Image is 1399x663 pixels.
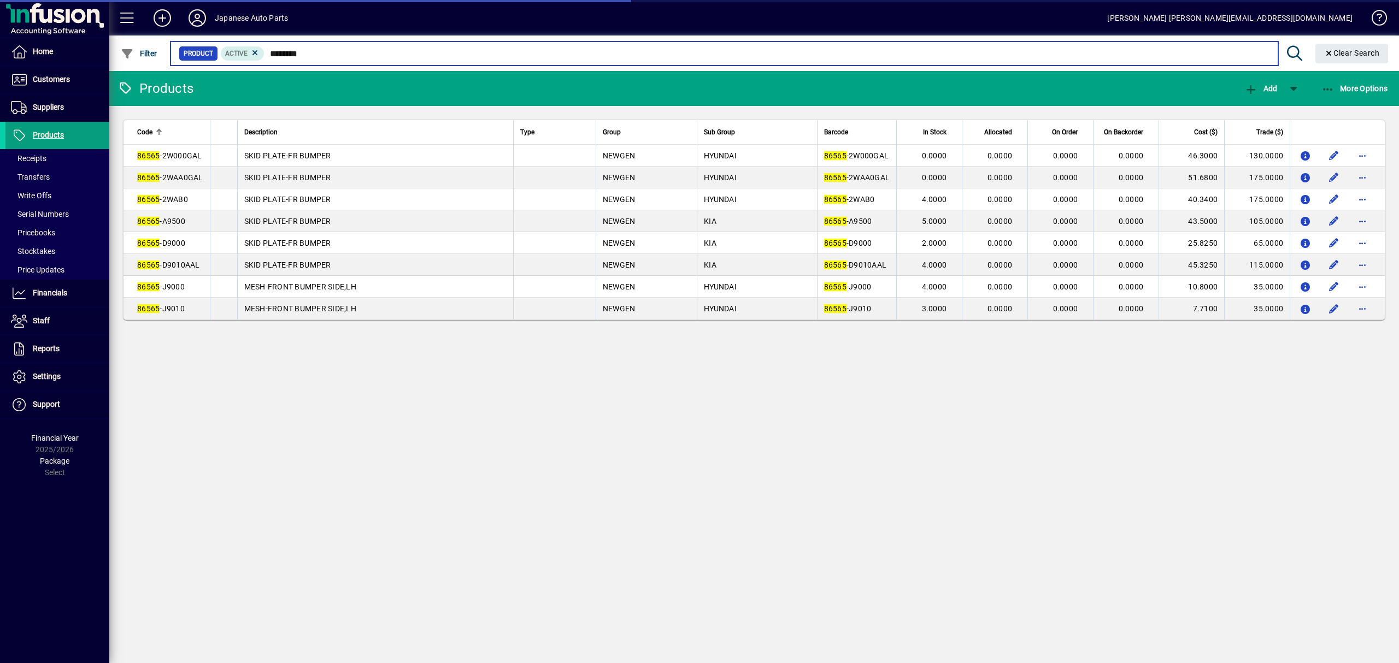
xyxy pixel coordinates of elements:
[5,149,109,168] a: Receipts
[5,242,109,261] a: Stocktakes
[1034,126,1088,138] div: On Order
[1354,256,1371,274] button: More options
[987,239,1013,247] span: 0.0000
[603,126,690,138] div: Group
[137,173,160,182] em: 86565
[1194,126,1218,138] span: Cost ($)
[922,173,947,182] span: 0.0000
[824,195,875,204] span: -2WAB0
[704,126,810,138] div: Sub Group
[704,173,737,182] span: HYUNDAI
[1319,79,1391,98] button: More Options
[11,154,46,163] span: Receipts
[137,304,185,313] span: -J9010
[33,288,67,297] span: Financials
[33,131,64,139] span: Products
[1325,300,1343,317] button: Edit
[5,363,109,390] a: Settings
[1119,217,1144,226] span: 0.0000
[1107,9,1353,27] div: [PERSON_NAME] [PERSON_NAME][EMAIL_ADDRESS][DOMAIN_NAME]
[137,217,160,226] em: 86565
[244,217,331,226] span: SKID PLATE-FR BUMPER
[1354,278,1371,295] button: More options
[1354,147,1371,164] button: More options
[704,151,737,160] span: HYUNDAI
[244,151,331,160] span: SKID PLATE-FR BUMPER
[1053,217,1078,226] span: 0.0000
[1354,234,1371,252] button: More options
[145,8,180,28] button: Add
[1363,2,1385,38] a: Knowledge Base
[5,261,109,279] a: Price Updates
[1325,212,1343,230] button: Edit
[117,80,193,97] div: Products
[137,304,160,313] em: 86565
[5,168,109,186] a: Transfers
[1325,191,1343,208] button: Edit
[137,261,160,269] em: 86565
[824,304,872,313] span: -J9010
[603,217,636,226] span: NEWGEN
[1053,282,1078,291] span: 0.0000
[1325,278,1343,295] button: Edit
[922,282,947,291] span: 4.0000
[5,307,109,335] a: Staff
[1159,276,1224,298] td: 10.8000
[33,47,53,56] span: Home
[922,195,947,204] span: 4.0000
[603,195,636,204] span: NEWGEN
[903,126,956,138] div: In Stock
[137,195,188,204] span: -2WAB0
[704,239,716,247] span: KIA
[824,217,872,226] span: -A9500
[1119,173,1144,182] span: 0.0000
[1100,126,1153,138] div: On Backorder
[603,304,636,313] span: NEWGEN
[1325,256,1343,274] button: Edit
[244,282,356,291] span: MESH-FRONT BUMPER SIDE,LH
[137,151,202,160] span: -2W000GAL
[1159,298,1224,319] td: 7.7100
[33,103,64,111] span: Suppliers
[180,8,215,28] button: Profile
[824,304,847,313] em: 86565
[184,48,213,59] span: Product
[1224,188,1290,210] td: 175.0000
[137,282,185,291] span: -J9000
[922,217,947,226] span: 5.0000
[704,261,716,269] span: KIA
[824,239,847,247] em: 86565
[1159,167,1224,188] td: 51.6800
[137,239,160,247] em: 86565
[824,173,890,182] span: -2WAA0GAL
[137,173,203,182] span: -2WAA0GAL
[520,126,534,138] span: Type
[33,316,50,325] span: Staff
[1053,195,1078,204] span: 0.0000
[5,335,109,363] a: Reports
[244,126,507,138] div: Description
[1119,282,1144,291] span: 0.0000
[922,239,947,247] span: 2.0000
[137,126,152,138] span: Code
[1119,304,1144,313] span: 0.0000
[1159,188,1224,210] td: 40.3400
[244,261,331,269] span: SKID PLATE-FR BUMPER
[704,195,737,204] span: HYUNDAI
[987,195,1013,204] span: 0.0000
[137,126,203,138] div: Code
[11,191,51,200] span: Write Offs
[1224,210,1290,232] td: 105.0000
[987,282,1013,291] span: 0.0000
[603,261,636,269] span: NEWGEN
[704,282,737,291] span: HYUNDAI
[824,195,847,204] em: 86565
[244,239,331,247] span: SKID PLATE-FR BUMPER
[33,344,60,353] span: Reports
[40,457,69,465] span: Package
[244,126,278,138] span: Description
[11,210,69,218] span: Serial Numbers
[1325,234,1343,252] button: Edit
[824,261,847,269] em: 86565
[704,304,737,313] span: HYUNDAI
